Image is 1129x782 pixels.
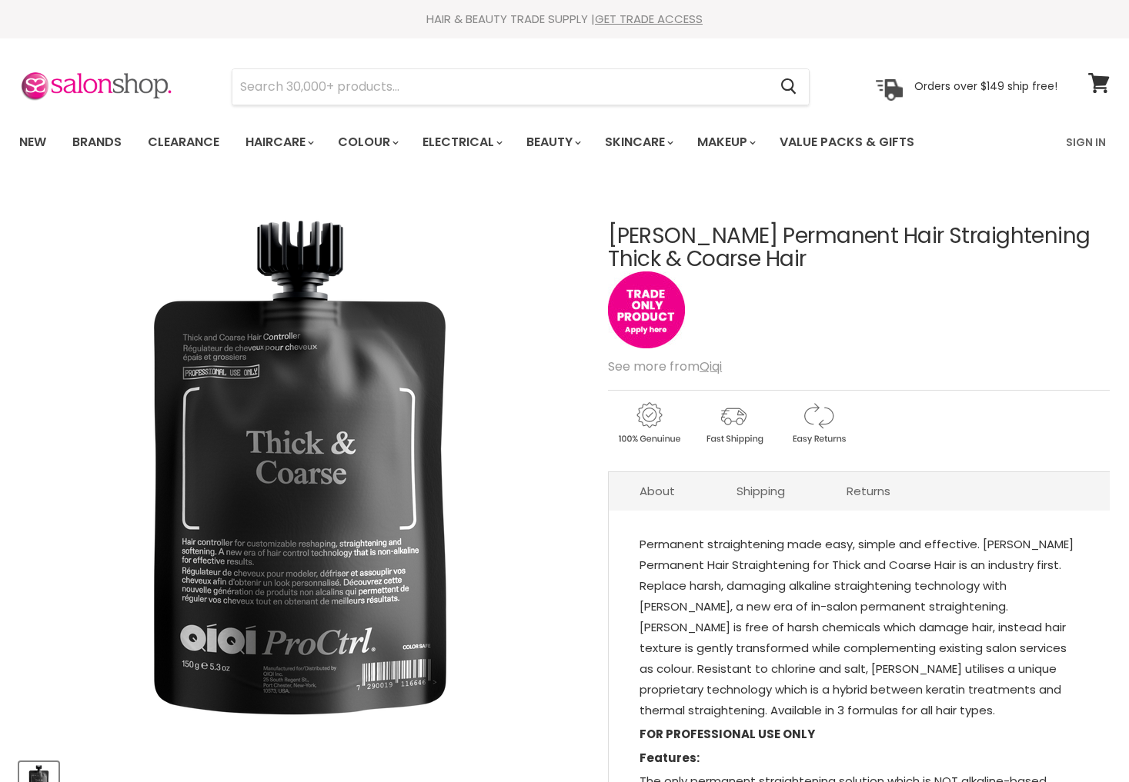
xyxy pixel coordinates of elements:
a: Clearance [136,126,231,158]
h1: [PERSON_NAME] Permanent Hair Straightening Thick & Coarse Hair [608,225,1110,272]
img: genuine.gif [608,400,690,447]
img: Qiqi Vega Permanent Hair Straightening Thick & Coarse Hair [31,197,570,735]
img: returns.gif [777,400,859,447]
img: tradeonly_small.jpg [608,271,685,348]
strong: FOR PROFESSIONAL USE ONLY [640,726,815,742]
a: Shipping [706,472,816,510]
button: Search [768,69,809,105]
a: Returns [816,472,921,510]
a: Colour [326,126,408,158]
a: Makeup [686,126,765,158]
a: GET TRADE ACCESS [595,11,703,27]
a: Qiqi [700,358,722,375]
ul: Main menu [8,120,991,165]
span: See more from [608,358,722,375]
a: Electrical [411,126,512,158]
img: shipping.gif [693,400,774,447]
input: Search [232,69,768,105]
a: Beauty [515,126,590,158]
p: Permanent straightening made easy, simple and effective. [PERSON_NAME] Permanent Hair Straighteni... [640,534,1079,724]
p: Orders over $149 ship free! [914,79,1057,93]
div: Qiqi Vega Permanent Hair Straightening Thick & Coarse Hair image. Click or Scroll to Zoom. [19,186,581,747]
a: New [8,126,58,158]
form: Product [232,68,810,105]
a: Value Packs & Gifts [768,126,926,158]
a: Skincare [593,126,683,158]
a: About [609,472,706,510]
strong: Features: [640,750,700,766]
a: Brands [61,126,133,158]
a: Sign In [1057,126,1115,158]
a: Haircare [234,126,323,158]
